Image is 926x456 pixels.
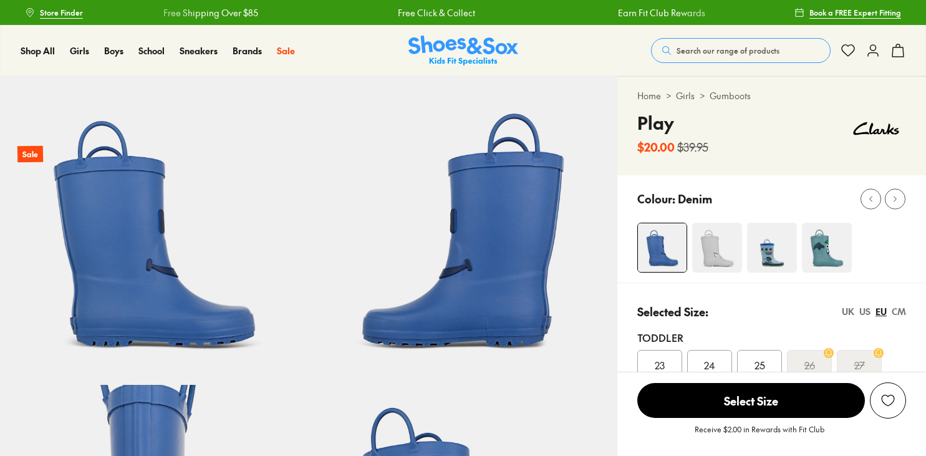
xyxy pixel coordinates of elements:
div: CM [892,305,906,318]
a: Home [637,89,661,102]
img: 4-481766_1 [638,223,687,272]
a: Shop All [21,44,55,57]
img: 6-481768_1 [309,76,617,385]
span: Select Size [637,383,865,418]
span: Store Finder [40,7,83,18]
span: 25 [755,357,765,372]
a: Shoes & Sox [408,36,518,66]
button: Search our range of products [651,38,831,63]
p: Receive $2.00 in Rewards with Fit Club [695,424,824,446]
a: Free Click & Collect [389,6,466,19]
span: Book a FREE Expert Fitting [809,7,901,18]
a: Boys [104,44,123,57]
a: School [138,44,165,57]
img: 4-481772_1 [692,223,742,273]
div: Toddler [637,330,906,345]
s: 27 [854,357,865,372]
p: Denim [678,190,712,207]
button: Select Size [637,382,865,419]
a: Girls [676,89,695,102]
div: > > [637,89,906,102]
img: 4-481784_1 [802,223,852,273]
div: US [859,305,871,318]
img: 4-469020_1 [747,223,797,273]
a: Gumboots [710,89,751,102]
div: UK [842,305,854,318]
button: Add to Wishlist [870,382,906,419]
a: Sale [277,44,295,57]
a: Brands [233,44,262,57]
a: Sneakers [180,44,218,57]
a: Girls [70,44,89,57]
img: SNS_Logo_Responsive.svg [408,36,518,66]
a: Free Shipping Over $85 [155,6,250,19]
h4: Play [637,110,708,136]
span: 24 [704,357,715,372]
b: $20.00 [637,138,675,155]
a: Store Finder [25,1,83,24]
p: Selected Size: [637,303,708,320]
p: Colour: [637,190,675,207]
div: EU [875,305,887,318]
a: Book a FREE Expert Fitting [794,1,901,24]
span: 23 [655,357,665,372]
span: Search our range of products [677,45,779,56]
img: Vendor logo [846,110,906,147]
s: 26 [804,357,815,372]
p: Sale [17,146,43,163]
a: Earn Fit Club Rewards [610,6,697,19]
s: $39.95 [677,138,708,155]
